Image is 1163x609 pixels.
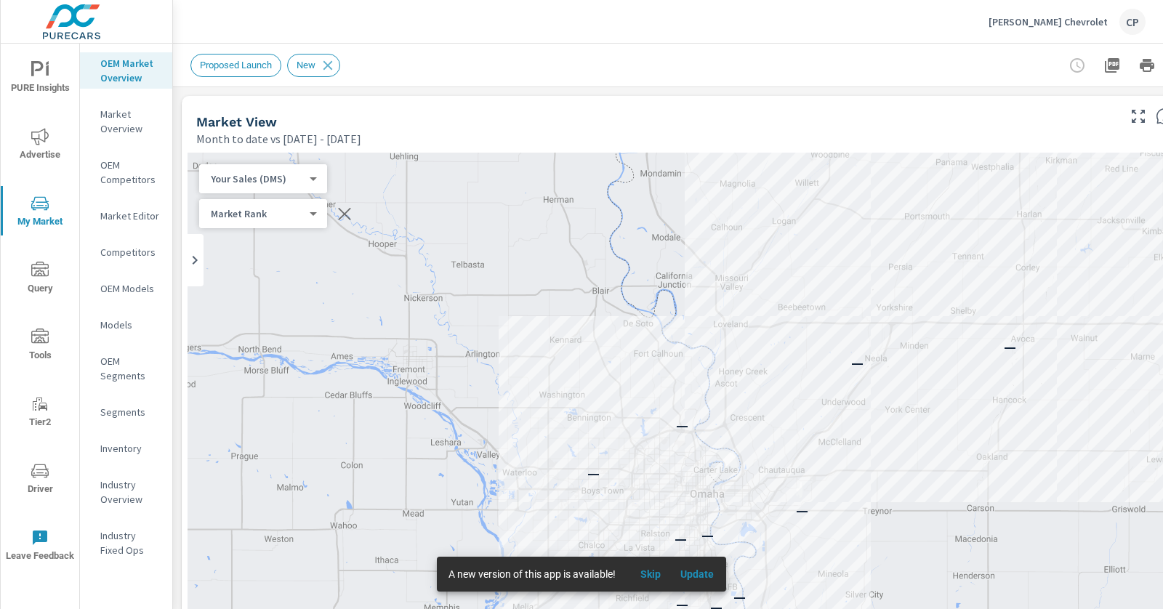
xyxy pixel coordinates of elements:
[80,525,172,561] div: Industry Fixed Ops
[701,526,714,544] p: —
[287,54,340,77] div: New
[80,278,172,299] div: OEM Models
[199,172,315,186] div: Your Sales (DMS)
[100,405,161,419] p: Segments
[288,60,324,70] span: New
[1127,105,1150,128] button: Make Fullscreen
[80,350,172,387] div: OEM Segments
[80,154,172,190] div: OEM Competitors
[100,318,161,332] p: Models
[80,437,172,459] div: Inventory
[1119,9,1146,35] div: CP
[80,205,172,227] div: Market Editor
[633,568,668,581] span: Skip
[5,128,75,164] span: Advertise
[100,56,161,85] p: OEM Market Overview
[100,477,161,507] p: Industry Overview
[674,562,720,586] button: Update
[5,395,75,431] span: Tier2
[1,44,79,578] div: nav menu
[675,551,688,568] p: —
[211,172,304,185] p: Your Sales (DMS)
[1004,338,1016,355] p: —
[100,528,161,557] p: Industry Fixed Ops
[196,130,361,148] p: Month to date vs [DATE] - [DATE]
[5,462,75,498] span: Driver
[5,61,75,97] span: PURE Insights
[100,107,161,136] p: Market Overview
[5,262,75,297] span: Query
[199,207,315,221] div: Your Sales (DMS)
[676,416,688,434] p: —
[733,588,746,605] p: —
[5,529,75,565] span: Leave Feedback
[80,401,172,423] div: Segments
[989,15,1108,28] p: [PERSON_NAME] Chevrolet
[80,103,172,140] div: Market Overview
[80,241,172,263] div: Competitors
[80,52,172,89] div: OEM Market Overview
[1132,51,1162,80] button: Print Report
[1098,51,1127,80] button: "Export Report to PDF"
[5,195,75,230] span: My Market
[80,314,172,336] div: Models
[627,562,674,586] button: Skip
[577,556,589,573] p: —
[851,354,864,371] p: —
[796,501,808,519] p: —
[191,60,281,70] span: Proposed Launch
[5,328,75,364] span: Tools
[196,114,277,129] h5: Market View
[587,464,600,482] p: —
[675,530,687,547] p: —
[100,209,161,223] p: Market Editor
[211,207,304,220] p: Market Rank
[100,441,161,456] p: Inventory
[100,281,161,296] p: OEM Models
[100,158,161,187] p: OEM Competitors
[100,354,161,383] p: OEM Segments
[80,474,172,510] div: Industry Overview
[680,568,715,581] span: Update
[448,568,616,580] span: A new version of this app is available!
[100,245,161,259] p: Competitors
